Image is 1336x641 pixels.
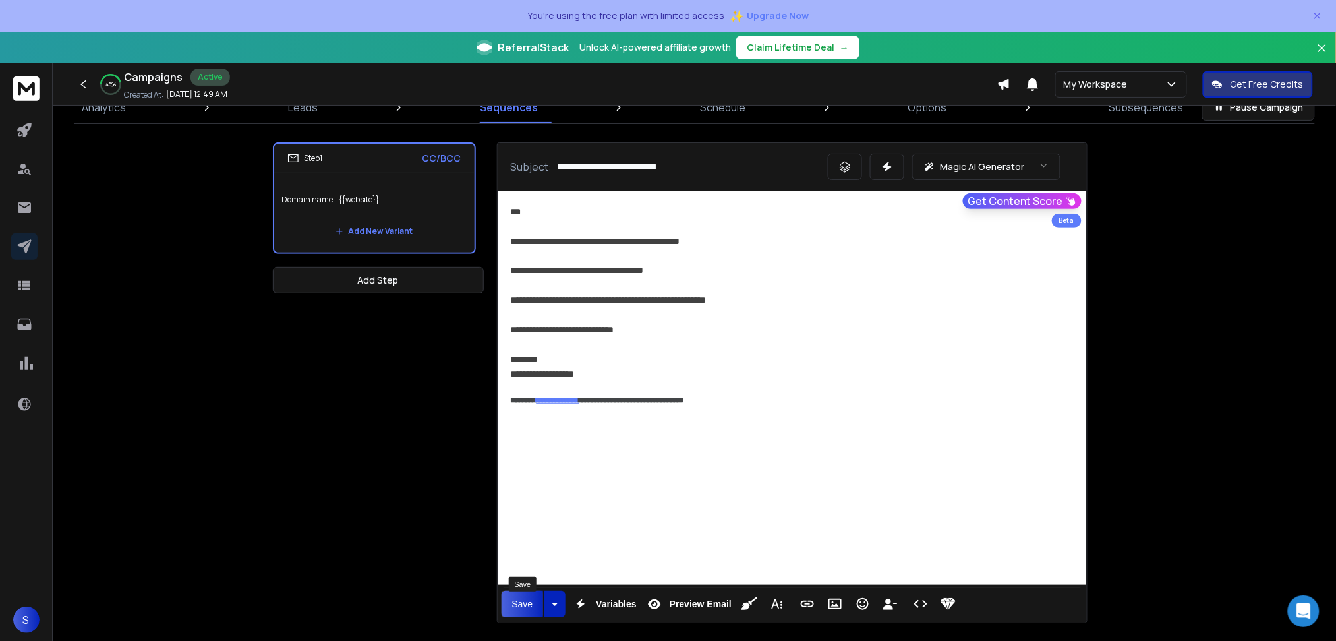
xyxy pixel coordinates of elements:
[13,607,40,633] button: S
[280,92,326,123] a: Leads
[568,591,639,617] button: Variables
[124,69,183,85] h1: Campaigns
[667,599,734,610] span: Preview Email
[480,100,538,115] p: Sequences
[850,591,875,617] button: Emoticons
[288,100,318,115] p: Leads
[730,3,809,29] button: ✨Upgrade Now
[1109,100,1184,115] p: Subsequences
[737,591,762,617] button: Clean HTML
[1052,214,1082,228] div: Beta
[1203,71,1313,98] button: Get Free Credits
[908,100,947,115] p: Options
[511,159,552,175] p: Subject:
[593,599,639,610] span: Variables
[795,591,820,617] button: Insert Link (Ctrl+K)
[878,591,903,617] button: Insert Unsubscribe Link
[509,577,536,592] div: Save
[730,7,744,25] span: ✨
[936,591,961,617] button: Remove Watermark
[900,92,955,123] a: Options
[422,152,461,165] p: CC/BCC
[105,80,116,88] p: 46 %
[642,591,734,617] button: Preview Email
[1101,92,1192,123] a: Subsequences
[502,591,544,617] button: Save
[912,154,1060,180] button: Magic AI Generator
[124,90,163,100] p: Created At:
[498,40,569,55] span: ReferralStack
[472,92,546,123] a: Sequences
[765,591,790,617] button: More Text
[941,160,1025,173] p: Magic AI Generator
[1202,94,1315,121] button: Pause Campaign
[273,142,476,254] li: Step1CC/BCCDomain name - {{website}}Add New Variant
[963,193,1082,209] button: Get Content Score
[1288,595,1320,627] div: Open Intercom Messenger
[908,591,933,617] button: Code View
[273,267,484,293] button: Add Step
[190,69,230,86] div: Active
[701,100,746,115] p: Schedule
[579,41,731,54] p: Unlock AI-powered affiliate growth
[747,9,809,22] span: Upgrade Now
[1231,78,1304,91] p: Get Free Credits
[823,591,848,617] button: Insert Image (Ctrl+P)
[1064,78,1133,91] p: My Workspace
[693,92,754,123] a: Schedule
[1314,40,1331,71] button: Close banner
[166,89,227,100] p: [DATE] 12:49 AM
[287,152,323,164] div: Step 1
[527,9,724,22] p: You're using the free plan with limited access
[82,100,126,115] p: Analytics
[282,181,467,218] p: Domain name - {{website}}
[840,41,849,54] span: →
[74,92,134,123] a: Analytics
[736,36,859,59] button: Claim Lifetime Deal→
[325,218,424,245] button: Add New Variant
